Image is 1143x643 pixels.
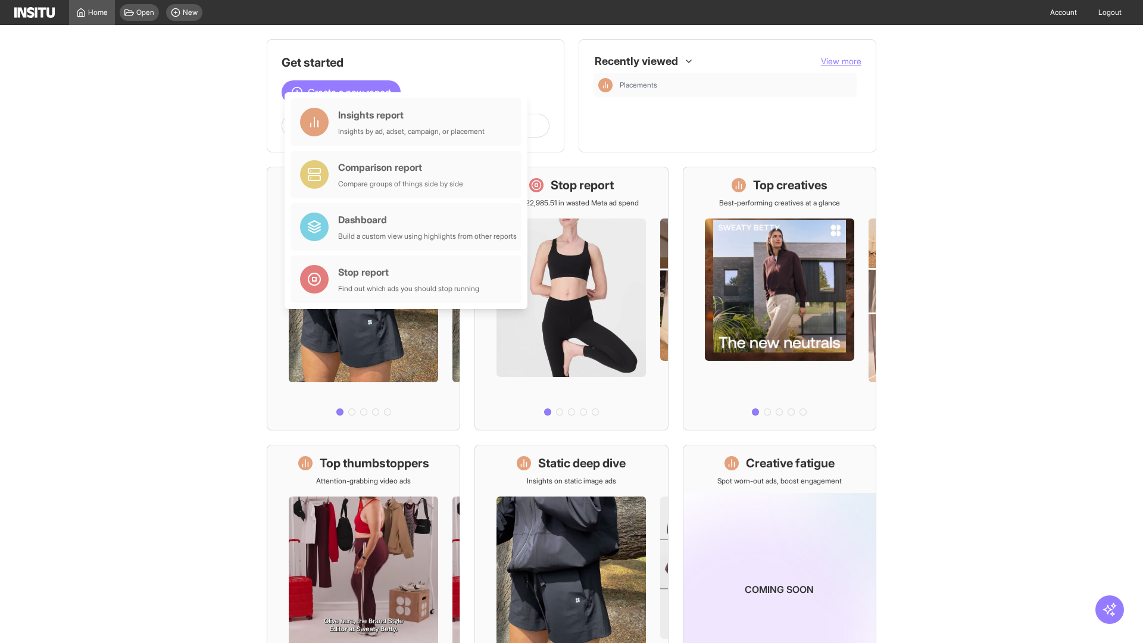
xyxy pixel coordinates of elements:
[14,7,55,18] img: Logo
[338,179,463,189] div: Compare groups of things side by side
[282,54,549,71] h1: Get started
[620,80,852,90] span: Placements
[538,455,626,472] h1: Static deep dive
[136,8,154,17] span: Open
[598,78,613,92] div: Insights
[620,80,657,90] span: Placements
[338,108,485,122] div: Insights report
[753,177,827,193] h1: Top creatives
[338,213,517,227] div: Dashboard
[338,232,517,241] div: Build a custom view using highlights from other reports
[527,476,616,486] p: Insights on static image ads
[821,56,861,66] span: View more
[504,198,639,208] p: Save £22,985.51 in wasted Meta ad spend
[88,8,108,17] span: Home
[183,8,198,17] span: New
[320,455,429,472] h1: Top thumbstoppers
[821,55,861,67] button: View more
[551,177,614,193] h1: Stop report
[316,476,411,486] p: Attention-grabbing video ads
[338,284,479,294] div: Find out which ads you should stop running
[683,167,876,430] a: Top creativesBest-performing creatives at a glance
[308,85,391,99] span: Create a new report
[474,167,668,430] a: Stop reportSave £22,985.51 in wasted Meta ad spend
[282,80,401,104] button: Create a new report
[338,265,479,279] div: Stop report
[338,160,463,174] div: Comparison report
[338,127,485,136] div: Insights by ad, adset, campaign, or placement
[267,167,460,430] a: What's live nowSee all active ads instantly
[719,198,840,208] p: Best-performing creatives at a glance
